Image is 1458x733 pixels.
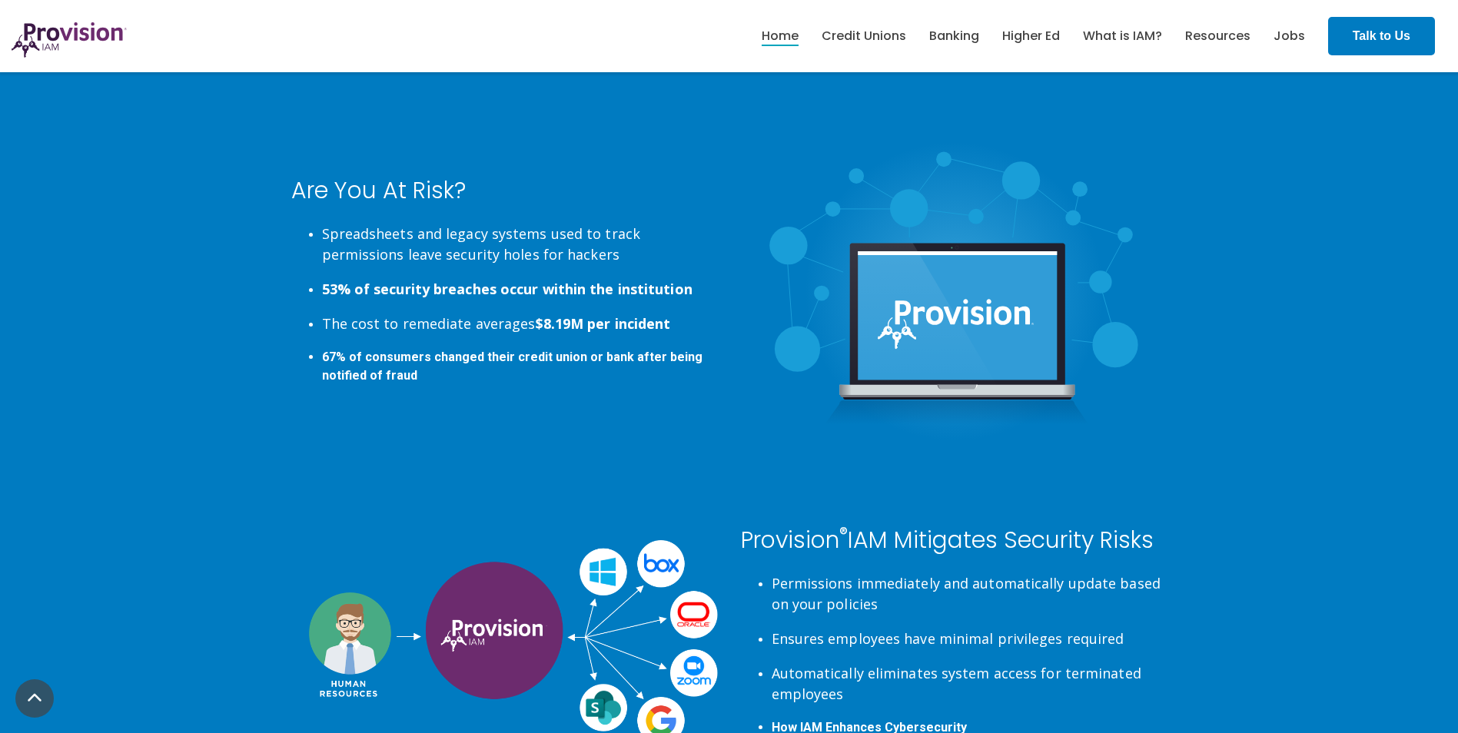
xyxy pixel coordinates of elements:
[322,280,692,298] strong: 53% of security breaches occur within the institution
[772,574,1161,613] span: Permissions immediately and automatically update based on your policies
[1353,29,1410,42] strong: Talk to Us
[322,314,671,333] span: The cost to remediate averages
[769,141,1139,443] img: solution
[322,350,702,383] strong: 67% of consumers changed their credit union or bank after being notified of fraud
[772,629,1124,648] span: Ensures employees have minimal privileges required
[1274,23,1305,49] a: Jobs
[1185,23,1250,49] a: Resources
[741,523,1154,556] span: Provision IAM Mitigates Security Risks
[772,664,1141,703] span: Automatically eliminates system access for terminated employees
[322,224,641,264] span: Spreadsheets and legacy systems used to track permissions leave security holes for hackers
[822,23,906,49] a: Credit Unions
[291,174,466,207] span: Are You At Risk?
[750,12,1317,61] nav: menu
[1002,23,1060,49] a: Higher Ed
[536,314,671,333] strong: $8.19M per incident
[1328,17,1435,55] a: Talk to Us
[1083,23,1162,49] a: What is IAM?
[839,521,848,546] sup: ®
[12,22,127,58] img: ProvisionIAM-Logo-Purple
[762,23,799,49] a: Home
[929,23,979,49] a: Banking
